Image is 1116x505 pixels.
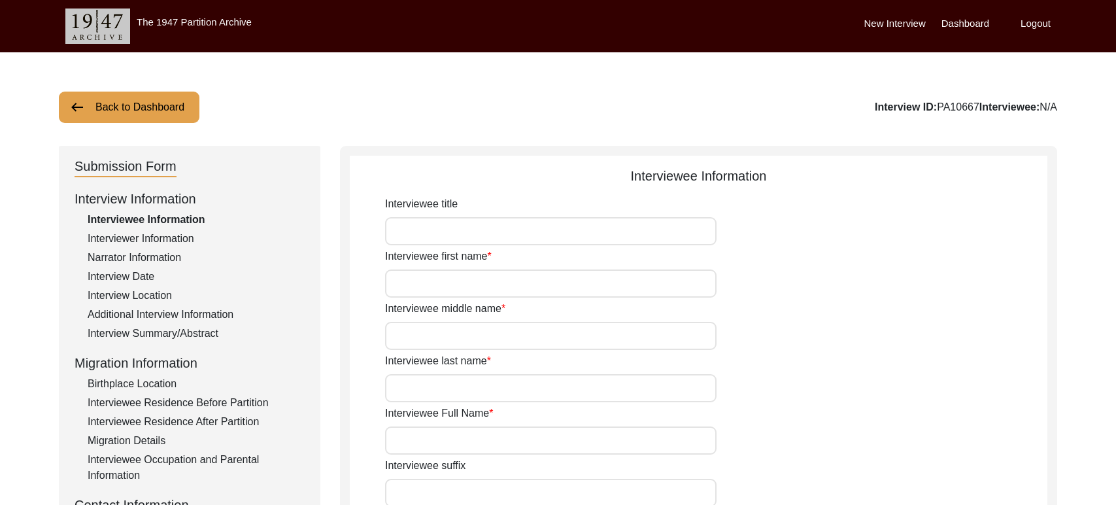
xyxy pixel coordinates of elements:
div: Interviewee Information [88,212,305,228]
div: Interviewer Information [88,231,305,247]
label: Interviewee title [385,196,458,212]
label: Interviewee middle name [385,301,505,317]
div: Migration Details [88,433,305,449]
label: New Interview [864,16,926,31]
label: Interviewee Full Name [385,406,493,421]
div: Additional Interview Information [88,307,305,322]
label: Interviewee first name [385,249,492,264]
b: Interview ID: [875,101,937,113]
img: header-logo.png [65,9,130,44]
div: Interview Information [75,189,305,209]
div: Birthplace Location [88,376,305,392]
div: Interviewee Residence After Partition [88,414,305,430]
button: Back to Dashboard [59,92,199,123]
div: Interview Location [88,288,305,304]
div: Interviewee Information [350,166,1047,186]
div: Submission Form [75,156,177,177]
label: Interviewee suffix [385,458,465,474]
b: Interviewee: [979,101,1040,113]
div: Narrator Information [88,250,305,266]
div: PA10667 N/A [875,99,1057,115]
div: Interview Date [88,269,305,285]
label: The 1947 Partition Archive [137,16,252,27]
div: Migration Information [75,353,305,373]
img: arrow-left.png [69,99,85,115]
div: Interview Summary/Abstract [88,326,305,341]
div: Interviewee Occupation and Parental Information [88,452,305,483]
label: Interviewee last name [385,353,491,369]
div: Interviewee Residence Before Partition [88,395,305,411]
label: Logout [1021,16,1051,31]
label: Dashboard [941,16,989,31]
